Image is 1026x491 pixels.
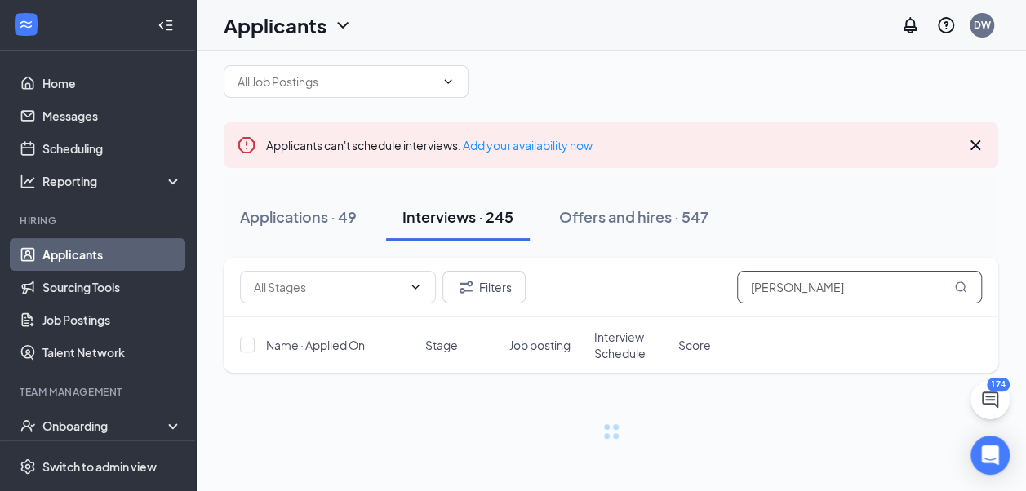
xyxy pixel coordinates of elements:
[20,173,36,189] svg: Analysis
[20,458,36,475] svg: Settings
[966,135,985,155] svg: Cross
[42,458,157,475] div: Switch to admin view
[970,436,1010,475] div: Open Intercom Messenger
[240,206,357,227] div: Applications · 49
[980,390,1000,409] svg: ChatActive
[20,418,36,434] svg: UserCheck
[987,378,1010,391] div: 174
[42,67,182,100] a: Home
[974,18,991,32] div: DW
[333,15,353,35] svg: ChevronDown
[42,238,182,271] a: Applicants
[954,281,967,294] svg: MagnifyingGlass
[970,380,1010,419] button: ChatActive
[20,214,179,228] div: Hiring
[254,278,402,296] input: All Stages
[42,173,183,189] div: Reporting
[594,329,668,361] span: Interview Schedule
[463,138,593,153] a: Add your availability now
[42,100,182,132] a: Messages
[936,15,956,35] svg: QuestionInfo
[402,206,513,227] div: Interviews · 245
[900,15,920,35] svg: Notifications
[266,138,593,153] span: Applicants can't schedule interviews.
[18,16,34,33] svg: WorkstreamLogo
[224,11,326,39] h1: Applicants
[678,337,711,353] span: Score
[409,281,422,294] svg: ChevronDown
[266,337,365,353] span: Name · Applied On
[20,385,179,399] div: Team Management
[456,277,476,297] svg: Filter
[42,418,168,434] div: Onboarding
[559,206,708,227] div: Offers and hires · 547
[425,337,458,353] span: Stage
[42,303,182,336] a: Job Postings
[442,75,455,88] svg: ChevronDown
[42,132,182,165] a: Scheduling
[737,271,982,303] input: Search in interviews
[442,271,526,303] button: Filter Filters
[42,271,182,303] a: Sourcing Tools
[237,135,256,155] svg: Error
[158,17,174,33] svg: Collapse
[509,337,571,353] span: Job posting
[238,73,435,91] input: All Job Postings
[42,336,182,369] a: Talent Network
